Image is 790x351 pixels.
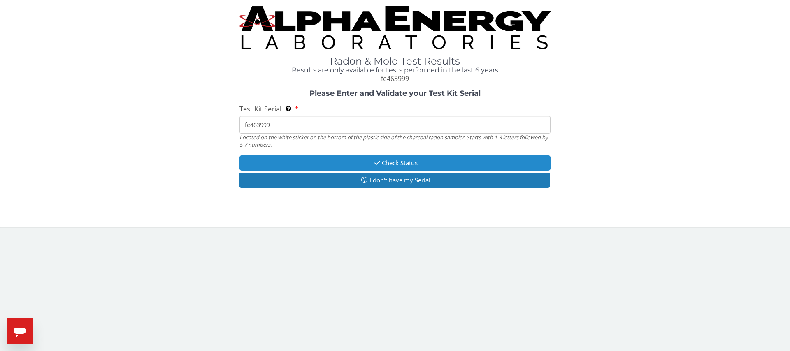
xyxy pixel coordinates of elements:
[239,104,281,113] span: Test Kit Serial
[239,6,551,49] img: TightCrop.jpg
[239,67,551,74] h4: Results are only available for tests performed in the last 6 years
[239,56,551,67] h1: Radon & Mold Test Results
[309,89,481,98] strong: Please Enter and Validate your Test Kit Serial
[7,318,33,344] iframe: Button to launch messaging window
[239,173,550,188] button: I don't have my Serial
[239,155,551,171] button: Check Status
[239,134,551,149] div: Located on the white sticker on the bottom of the plastic side of the charcoal radon sampler. Sta...
[381,74,409,83] span: fe463999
